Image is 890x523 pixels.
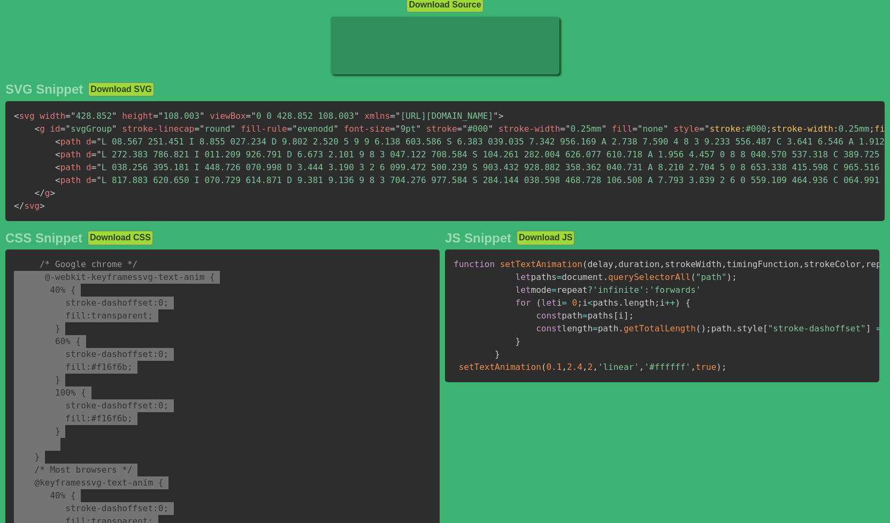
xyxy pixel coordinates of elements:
span: ; [722,362,727,372]
span: " [96,149,102,160]
span: " [565,124,571,134]
span: : [86,413,91,423]
span: : [86,310,91,321]
span: path [55,175,81,185]
h2: SVG Snippet [5,82,83,97]
span: ; [655,298,660,308]
span: { [76,336,81,346]
span: { [81,388,86,398]
span: 108.003 [153,111,204,121]
span: = [153,111,158,121]
span: = [551,285,557,295]
span: 9pt [390,124,421,134]
span: " [112,124,117,134]
span: stroke-width [498,124,561,134]
span: ; [163,349,168,359]
span: " [395,124,401,134]
span: < [55,149,60,160]
span: " [493,111,498,121]
span: let [516,285,531,295]
span: ? [587,285,593,295]
span: ) [727,272,732,282]
span: 40% [50,285,65,295]
span: > [50,188,55,198]
span: 100% [55,388,76,398]
h2: JS Snippet [445,231,511,246]
span: < [55,175,60,185]
span: stroke-dashoffset [65,503,153,513]
span: , [659,259,665,269]
span: , [582,362,588,372]
span: < [55,162,60,172]
span: d [86,175,91,185]
span: 0.25mm [560,124,607,134]
span: = [582,310,588,321]
button: Download SVG [88,82,154,96]
span: ) [701,323,706,333]
span: fill-rule [241,124,287,134]
span: , [799,259,804,269]
span: 'infinite' [593,285,644,295]
span: " [333,124,339,134]
span: fill [65,310,86,321]
span: " [200,124,205,134]
span: ; [766,124,772,134]
span: " [65,124,71,134]
span: [ [763,323,768,333]
span: } [516,336,521,346]
span: < [14,111,19,121]
span: stroke [426,124,457,134]
span: ( [541,362,547,372]
span: ( [536,298,541,308]
span: stroke-linecap [122,124,194,134]
span: " [638,124,643,134]
span: 0.1 [546,362,562,372]
span: " [96,137,102,147]
span: : [644,285,649,295]
span: = [287,124,293,134]
span: " [354,111,359,121]
span: ; [706,323,711,333]
span: = [246,111,251,121]
span: [ [613,310,619,321]
span: ) [716,362,722,372]
span: setTextAnimation [500,259,582,269]
span: path [55,137,81,147]
span: stroke-dashoffset [65,349,153,359]
span: ; [163,298,168,308]
span: 60% [55,336,71,346]
span: round [194,124,235,134]
span: > [498,111,504,121]
span: ; [577,298,582,308]
span: fill [612,124,633,134]
span: ; [732,272,737,282]
span: , [562,362,567,372]
span: > [40,201,45,211]
span: stroke [710,124,741,134]
span: " [96,162,102,172]
span: " [200,111,205,121]
span: " [158,111,164,121]
span: stroke-dashoffset [65,298,153,308]
span: fill [65,413,86,423]
span: @-webkit-keyframes [45,272,137,282]
span: path [55,149,81,160]
span: : [86,362,91,372]
span: const [536,323,562,333]
span: " [71,111,76,121]
span: " [462,124,467,134]
span: g [35,188,50,198]
span: ; [869,124,874,134]
span: style [673,124,699,134]
span: " [96,175,102,185]
span: fill [65,362,86,372]
span: d [86,162,91,172]
span: ; [127,362,133,372]
span: = [562,298,567,308]
span: { [158,477,164,488]
span: { [71,490,76,501]
span: = [632,124,638,134]
span: 0 [572,298,578,308]
span: = [65,111,71,121]
span: =" [699,124,709,134]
